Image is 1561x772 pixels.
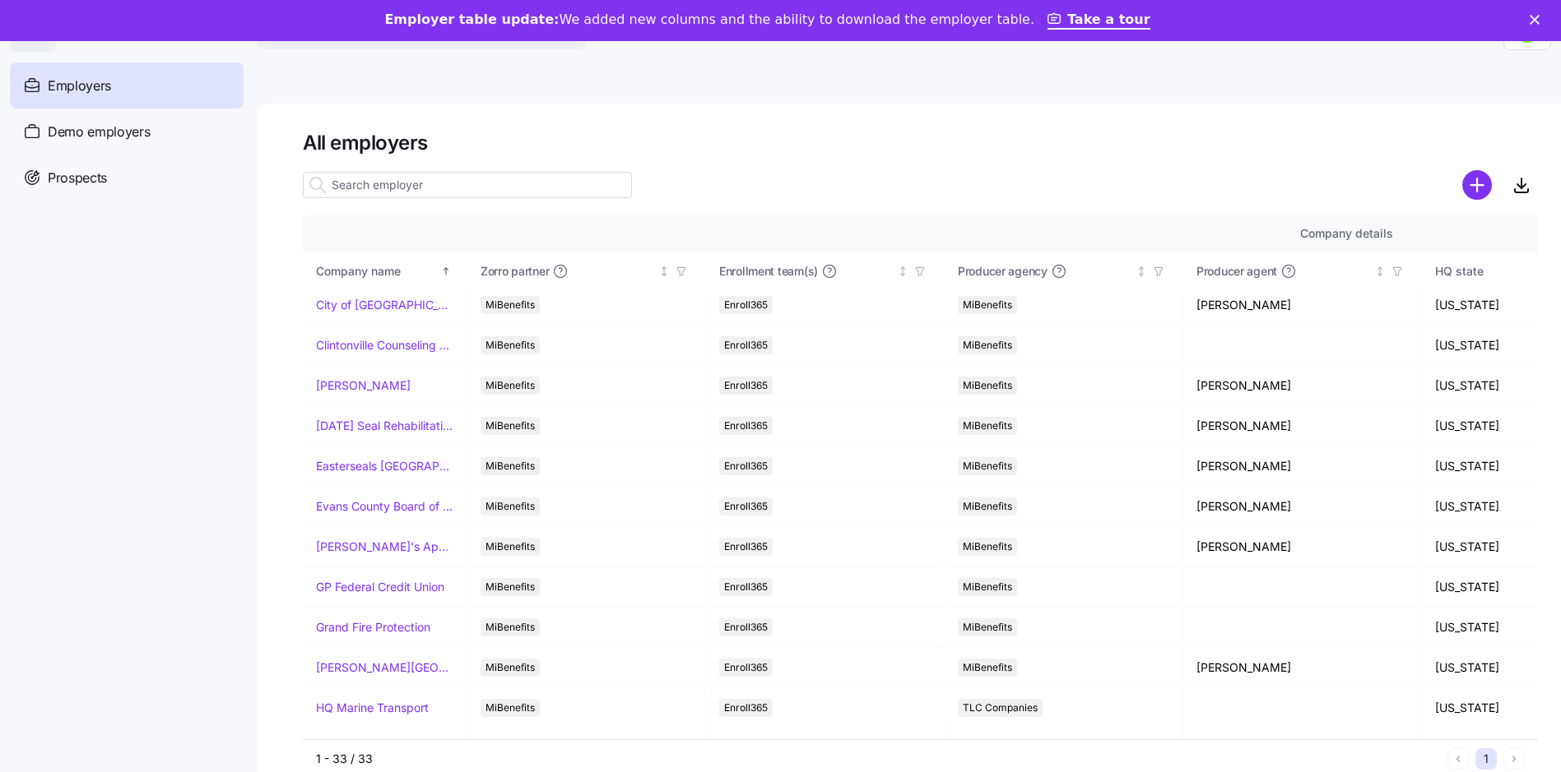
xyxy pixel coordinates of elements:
[48,122,151,142] span: Demo employers
[1183,527,1422,567] td: [PERSON_NAME]
[1183,406,1422,446] td: [PERSON_NAME]
[724,578,768,596] span: Enroll365
[384,12,1034,28] div: We added new columns and the ability to download the employer table.
[1183,366,1422,406] td: [PERSON_NAME]
[724,497,768,515] span: Enroll365
[10,62,244,109] a: Employers
[724,699,768,717] span: Enroll365
[467,252,706,290] th: Zorro partnerNot sorted
[719,263,818,280] span: Enrollment team(s)
[384,12,559,27] b: Employer table update:
[724,538,768,556] span: Enroll365
[485,336,535,354] span: MiBenefits
[303,252,467,290] th: Company nameSorted ascending
[316,659,453,676] a: [PERSON_NAME][GEOGRAPHIC_DATA][DEMOGRAPHIC_DATA]
[1462,170,1492,200] svg: add icon
[1136,266,1147,277] div: Not sorted
[724,739,768,757] span: Enroll365
[1183,446,1422,487] td: [PERSON_NAME]
[303,172,632,198] input: Search employer
[963,578,1012,596] span: MiBenefits
[963,659,1012,677] span: MiBenefits
[1503,748,1525,770] button: Next page
[724,457,768,475] span: Enroll365
[316,619,430,636] a: Grand Fire Protection
[963,739,1014,757] span: One Digital
[724,659,768,677] span: Enroll365
[1374,266,1386,277] div: Not sorted
[48,76,111,96] span: Employers
[485,457,535,475] span: MiBenefits
[481,263,549,280] span: Zorro partner
[316,418,453,434] a: [DATE] Seal Rehabilitation Center of [GEOGRAPHIC_DATA]
[658,266,670,277] div: Not sorted
[1196,263,1277,280] span: Producer agent
[1530,15,1546,25] div: Close
[316,458,453,474] a: Easterseals [GEOGRAPHIC_DATA] & [GEOGRAPHIC_DATA][US_STATE]
[316,498,453,515] a: Evans County Board of Commissioners
[897,266,908,277] div: Not sorted
[48,168,107,188] span: Prospects
[316,751,1441,767] div: 1 - 33 / 33
[963,618,1012,636] span: MiBenefits
[316,700,429,716] a: HQ Marine Transport
[1183,285,1422,326] td: [PERSON_NAME]
[1475,748,1497,770] button: 1
[316,579,444,595] a: GP Federal Credit Union
[963,377,1012,395] span: MiBenefits
[10,155,244,201] a: Prospects
[1183,252,1422,290] th: Producer agentNot sorted
[485,538,535,556] span: MiBenefits
[724,417,768,435] span: Enroll365
[963,538,1012,556] span: MiBenefits
[485,497,535,515] span: MiBenefits
[485,578,535,596] span: MiBenefits
[963,497,1012,515] span: MiBenefits
[485,659,535,677] span: MiBenefits
[316,262,438,280] div: Company name
[485,618,535,636] span: MiBenefits
[1183,648,1422,688] td: [PERSON_NAME]
[963,336,1012,354] span: MiBenefits
[1183,487,1422,527] td: [PERSON_NAME]
[1048,12,1150,30] a: Take a tour
[963,457,1012,475] span: MiBenefits
[945,252,1183,290] th: Producer agencyNot sorted
[958,263,1048,280] span: Producer agency
[963,417,1012,435] span: MiBenefits
[724,336,768,354] span: Enroll365
[706,252,945,290] th: Enrollment team(s)Not sorted
[10,109,244,155] a: Demo employers
[485,699,535,717] span: MiBenefits
[485,377,535,395] span: MiBenefits
[316,337,453,354] a: Clintonville Counseling and Wellness
[724,377,768,395] span: Enroll365
[316,539,453,555] a: [PERSON_NAME]'s Appliance/[PERSON_NAME]'s Academy/Fluid Services
[316,297,453,313] a: City of [GEOGRAPHIC_DATA]
[963,699,1038,717] span: TLC Companies
[963,296,1012,314] span: MiBenefits
[316,377,411,394] a: [PERSON_NAME]
[485,417,535,435] span: MiBenefits
[724,618,768,636] span: Enroll365
[303,130,1538,155] h1: All employers
[724,296,768,314] span: Enroll365
[485,296,535,314] span: MiBenefits
[440,266,452,277] div: Sorted ascending
[485,739,535,757] span: MiBenefits
[1447,748,1469,770] button: Previous page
